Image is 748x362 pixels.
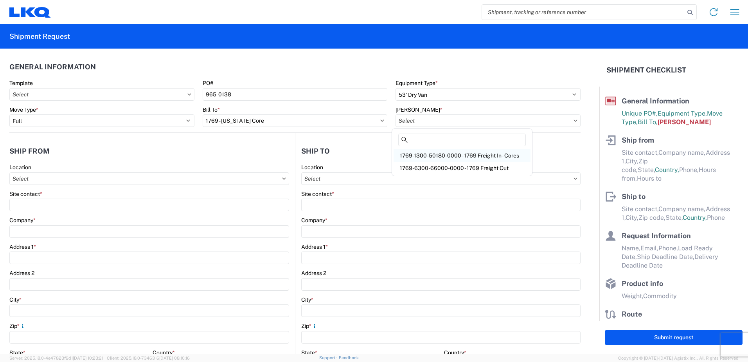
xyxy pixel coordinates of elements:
[9,164,31,171] label: Location
[637,253,694,261] span: Ship Deadline Date,
[301,172,581,185] input: Select
[203,114,388,127] input: Select
[9,322,26,329] label: Zip
[9,190,42,197] label: Site contact
[622,232,691,240] span: Request Information
[622,97,689,105] span: General Information
[339,355,359,360] a: Feedback
[482,5,685,20] input: Shipment, tracking or reference number
[643,292,677,300] span: Commodity
[658,149,706,156] span: Company name,
[9,217,36,224] label: Company
[9,80,33,87] label: Template
[9,172,289,185] input: Select
[396,80,438,87] label: Equipment Type
[153,349,175,356] label: Country
[605,330,743,345] button: Submit request
[622,149,658,156] span: Site contact,
[301,164,323,171] label: Location
[9,243,36,250] label: Address 1
[396,114,581,127] input: Select
[301,322,318,329] label: Zip
[9,296,22,303] label: City
[319,355,339,360] a: Support
[9,349,25,356] label: State
[626,214,638,221] span: City,
[301,190,334,197] label: Site contact
[73,356,103,360] span: [DATE] 10:23:21
[394,149,530,162] div: 1769-1300-50180-0000 - 1769 Freight In - Cores
[444,349,466,356] label: Country
[396,106,442,113] label: [PERSON_NAME]
[622,110,658,117] span: Unique PO#,
[637,175,662,182] span: Hours to
[394,162,530,174] div: 1769-6300-66000-0000 - 1769 Freight Out
[301,349,317,356] label: State
[9,270,34,277] label: Address 2
[107,356,190,360] span: Client: 2025.18.0-7346316
[622,244,640,252] span: Name,
[658,110,707,117] span: Equipment Type,
[159,356,190,360] span: [DATE] 08:10:16
[640,244,658,252] span: Email,
[9,63,96,71] h2: General Information
[301,270,326,277] label: Address 2
[606,65,686,75] h2: Shipment Checklist
[618,355,739,362] span: Copyright © [DATE]-[DATE] Agistix Inc., All Rights Reserved
[203,106,220,113] label: Bill To
[679,166,699,174] span: Phone,
[622,205,658,213] span: Site contact,
[638,166,655,174] span: State,
[301,243,328,250] label: Address 1
[9,88,194,101] input: Select
[9,356,103,360] span: Server: 2025.18.0-4e47823f9d1
[622,279,663,288] span: Product info
[655,166,679,174] span: Country,
[622,292,643,300] span: Weight,
[9,106,38,113] label: Move Type
[622,136,654,144] span: Ship from
[665,214,683,221] span: State,
[638,118,658,126] span: Bill To,
[301,217,327,224] label: Company
[683,214,707,221] span: Country,
[301,147,330,155] h2: Ship to
[301,296,313,303] label: City
[9,32,70,41] h2: Shipment Request
[658,244,678,252] span: Phone,
[707,214,725,221] span: Phone
[658,118,711,126] span: [PERSON_NAME]
[622,310,642,318] span: Route
[9,147,50,155] h2: Ship from
[658,205,706,213] span: Company name,
[622,192,646,201] span: Ship to
[203,80,213,87] label: PO#
[638,214,665,221] span: Zip code,
[626,157,638,165] span: City,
